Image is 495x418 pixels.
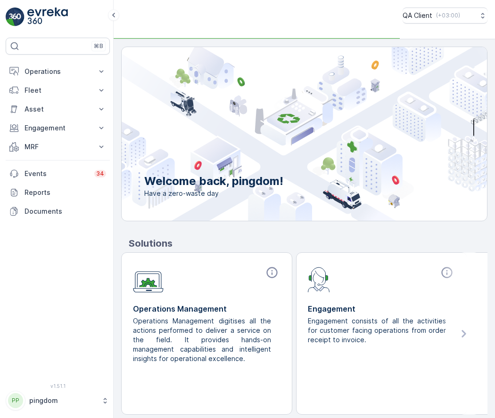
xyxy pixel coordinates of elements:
button: Fleet [6,81,110,100]
p: Engagement [308,303,455,314]
p: Operations [25,67,91,76]
p: ⌘B [94,42,103,50]
p: ( +03:00 ) [436,12,460,19]
img: module-icon [308,266,330,292]
p: Operations Management digitises all the actions performed to deliver a service on the field. It p... [133,316,273,363]
p: Solutions [129,236,487,250]
span: v 1.51.1 [6,383,110,389]
a: Reports [6,183,110,202]
button: Asset [6,100,110,119]
button: Engagement [6,119,110,137]
p: Events [25,169,89,178]
p: Documents [25,207,106,216]
p: pingdom [29,396,97,405]
img: logo_light-DOdMpM7g.png [27,8,68,26]
p: Welcome back, pingdom! [144,174,283,189]
button: QA Client(+03:00) [403,8,487,24]
img: city illustration [79,47,487,221]
a: Documents [6,202,110,221]
img: logo [6,8,25,26]
img: module-icon [133,266,164,293]
button: PPpingdom [6,391,110,410]
p: Reports [25,188,106,197]
span: Have a zero-waste day [144,189,283,198]
p: Engagement consists of all the activities for customer facing operations from order receipt to in... [308,316,448,345]
p: QA Client [403,11,432,20]
p: 34 [96,170,104,177]
div: PP [8,393,23,408]
button: Operations [6,62,110,81]
p: Fleet [25,86,91,95]
a: Events34 [6,164,110,183]
button: MRF [6,137,110,156]
p: MRF [25,142,91,152]
p: Engagement [25,123,91,133]
p: Operations Management [133,303,280,314]
p: Asset [25,104,91,114]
